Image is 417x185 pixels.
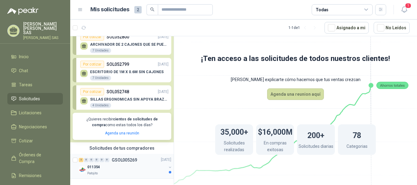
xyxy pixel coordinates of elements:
[73,58,171,82] a: Por cotizarSOL052799[DATE] ESCRITORIO DE 1M X 0.6M SIN CAJONES7 Unidades
[23,22,63,35] p: [PERSON_NAME] [PERSON_NAME] SAS
[19,67,28,74] span: Chat
[7,170,63,181] a: Remisiones
[80,61,104,68] div: Por cotizar
[79,158,83,162] div: 2
[79,156,172,176] a: 2 0 0 0 0 0 GSOL005269[DATE] Company Logo011354Patojito
[19,81,32,88] span: Tareas
[90,42,169,47] p: ARCHIVADOR DE 2 CAJONES QUE SE PUEDA UBICAR DEBAJO DE UN ESCRITORIO DE 1M X 0.6 Y FACIL DE MOVER
[220,125,248,138] h1: 35,000+
[161,157,171,163] p: [DATE]
[87,171,98,176] p: Patojito
[80,88,104,95] div: Por cotizar
[267,88,324,100] button: Agenda una reunion aquí
[7,51,63,62] a: Inicio
[134,6,142,13] span: 2
[73,85,171,110] a: Por cotizarSOL052748[DATE] SILLAS ERGONOMICAS SIN APOYA BRAZOS4 Unidades
[256,140,294,155] p: En compras exitosas
[307,128,325,141] h1: 200+
[90,48,111,53] div: 7 Unidades
[19,137,33,144] span: Cotizar
[90,103,111,108] div: 4 Unidades
[7,7,38,15] img: Logo peakr
[73,30,171,55] a: Por cotizarSOL052800[DATE] ARCHIVADOR DE 2 CAJONES QUE SE PUEDA UBICAR DEBAJO DE UN ESCRITORIO DE...
[346,143,368,151] p: Categorias
[19,172,42,179] span: Remisiones
[90,76,111,80] div: 7 Unidades
[105,131,139,135] a: Agenda una reunión
[7,149,63,167] a: Órdenes de Compra
[87,164,100,170] p: 011354
[19,53,29,60] span: Inicio
[92,117,158,127] b: cientos de solicitudes de compra
[325,22,369,34] button: Asignado a mi
[316,6,328,13] div: Todas
[158,89,169,95] p: [DATE]
[23,36,63,40] p: [PERSON_NAME] SAS
[80,33,104,41] div: Por cotizar
[90,70,164,74] p: ESCRITORIO DE 1M X 0.6M SIN CAJONES
[94,158,99,162] div: 0
[100,158,104,162] div: 0
[76,116,168,128] p: ¿Quieres recibir como estas todos los días?
[7,135,63,147] a: Cotizar
[107,61,129,68] p: SOL052799
[107,88,129,95] p: SOL052748
[299,143,333,151] p: Solicitudes diarias
[90,97,169,101] p: SILLAS ERGONOMICAS SIN APOYA BRAZOS
[79,166,86,173] img: Company Logo
[19,151,57,165] span: Órdenes de Compra
[7,79,63,91] a: Tareas
[258,125,292,138] h1: $16,000M
[105,158,109,162] div: 0
[89,158,94,162] div: 0
[19,95,40,102] span: Solicitudes
[19,123,47,130] span: Negociaciones
[84,158,89,162] div: 0
[150,7,154,12] span: search
[215,140,253,155] p: Solicitudes realizadas
[107,34,129,40] p: SOL052800
[158,62,169,67] p: [DATE]
[158,34,169,40] p: [DATE]
[112,158,137,162] p: GSOL005269
[288,23,320,33] div: 1 - 1 de 1
[405,3,412,9] span: 1
[90,5,129,14] h1: Mis solicitudes
[399,4,410,15] button: 1
[70,142,174,154] div: Solicitudes de tus compradores
[7,121,63,133] a: Negociaciones
[353,128,361,141] h1: 78
[7,65,63,76] a: Chat
[374,22,410,34] button: No Leídos
[7,93,63,105] a: Solicitudes
[19,109,42,116] span: Licitaciones
[7,107,63,119] a: Licitaciones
